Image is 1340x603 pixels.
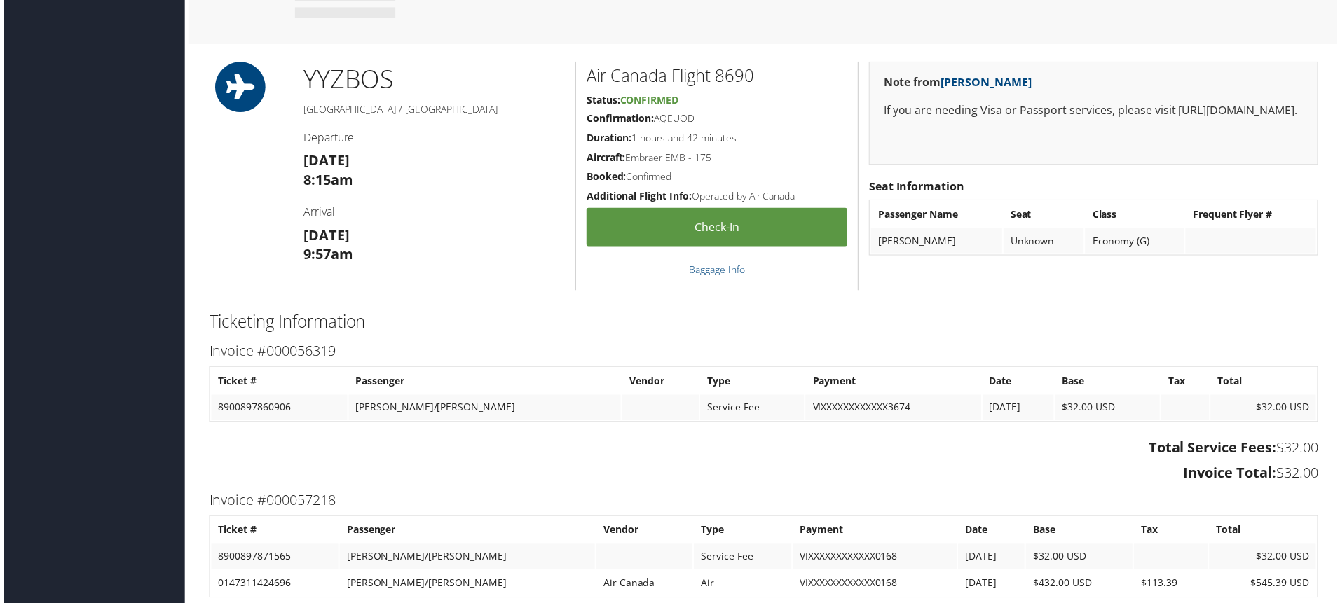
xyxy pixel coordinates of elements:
td: VIXXXXXXXXXXXX0168 [793,573,958,598]
a: Check-in [586,209,848,247]
th: Seat [1005,202,1086,228]
h3: $32.00 [207,440,1321,459]
th: Payment [793,520,958,545]
td: [DATE] [959,546,1027,571]
td: Air Canada [596,573,692,598]
td: VIXXXXXXXXXXXX0168 [793,546,958,571]
strong: [DATE] [301,151,348,170]
th: Vendor [622,370,699,395]
td: $32.00 USD [1213,396,1319,422]
h5: [GEOGRAPHIC_DATA] / [GEOGRAPHIC_DATA] [301,102,564,116]
h5: Confirmed [586,170,848,184]
td: 0147311424696 [209,573,336,598]
span: Confirmed [620,93,678,106]
strong: Note from [884,74,1033,90]
h5: AQEUOD [586,112,848,126]
p: If you are needing Visa or Passport services, please visit [URL][DOMAIN_NAME]. [884,102,1306,120]
strong: Booked: [586,170,626,183]
th: Type [700,370,805,395]
td: Air [694,573,792,598]
td: 8900897871565 [209,546,336,571]
th: Passenger [347,370,621,395]
h3: Invoice #000056319 [207,342,1321,362]
td: $32.00 USD [1212,546,1319,571]
th: Base [1027,520,1135,545]
h5: Embraer EMB - 175 [586,151,848,165]
td: [PERSON_NAME] [872,229,1004,254]
th: Vendor [596,520,692,545]
th: Passenger [338,520,594,545]
th: Date [959,520,1027,545]
strong: Additional Flight Info: [586,190,692,203]
td: $432.00 USD [1027,573,1135,598]
h2: Ticketing Information [207,311,1321,335]
h3: Invoice #000057218 [207,492,1321,512]
td: $545.39 USD [1212,573,1319,598]
strong: Aircraft: [586,151,625,165]
th: Payment [806,370,982,395]
th: Ticket # [209,520,336,545]
strong: Invoice Total: [1186,465,1279,484]
th: Base [1057,370,1163,395]
td: 8900897860906 [209,396,346,422]
th: Total [1212,520,1319,545]
td: [PERSON_NAME]/[PERSON_NAME] [347,396,621,422]
td: Unknown [1005,229,1086,254]
th: Passenger Name [872,202,1004,228]
strong: 8:15am [301,171,351,190]
strong: Total Service Fees: [1151,440,1279,459]
td: $113.39 [1136,573,1210,598]
th: Tax [1136,520,1210,545]
a: [PERSON_NAME] [942,74,1033,90]
a: Baggage Info [689,264,745,277]
strong: [DATE] [301,226,348,245]
strong: 9:57am [301,246,351,265]
strong: Seat Information [870,179,966,195]
th: Ticket # [209,370,346,395]
td: $32.00 USD [1057,396,1163,422]
th: Date [984,370,1055,395]
h4: Arrival [301,205,564,220]
strong: Duration: [586,132,631,145]
h2: Air Canada Flight 8690 [586,64,848,88]
td: $32.00 USD [1027,546,1135,571]
h3: $32.00 [207,465,1321,485]
th: Frequent Flyer # [1188,202,1319,228]
h5: Operated by Air Canada [586,190,848,204]
td: VIXXXXXXXXXXXX3674 [806,396,982,422]
strong: Confirmation: [586,112,654,125]
td: [PERSON_NAME]/[PERSON_NAME] [338,546,594,571]
th: Total [1213,370,1319,395]
td: [PERSON_NAME]/[PERSON_NAME] [338,573,594,598]
h1: YYZ BOS [301,62,564,97]
th: Type [694,520,792,545]
strong: Status: [586,93,620,106]
h5: 1 hours and 42 minutes [586,132,848,146]
td: Service Fee [694,546,792,571]
td: Economy (G) [1087,229,1187,254]
td: [DATE] [959,573,1027,598]
th: Class [1087,202,1187,228]
td: Service Fee [700,396,805,422]
h4: Departure [301,130,564,146]
div: -- [1195,235,1312,248]
th: Tax [1163,370,1212,395]
td: [DATE] [984,396,1055,422]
